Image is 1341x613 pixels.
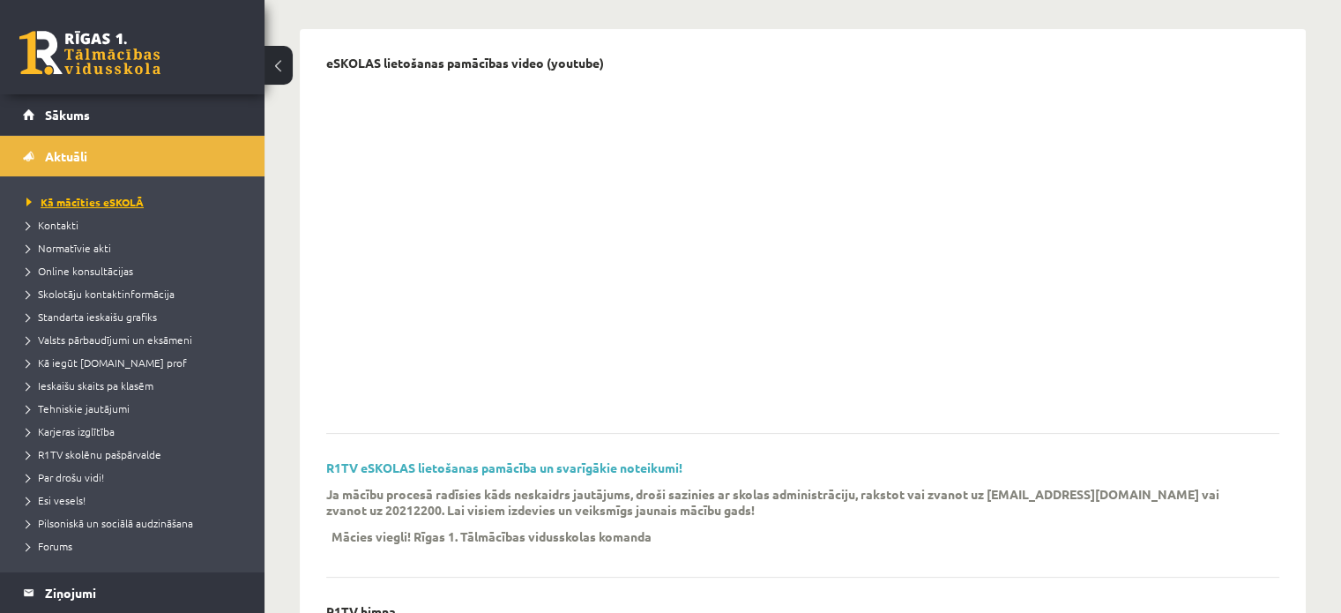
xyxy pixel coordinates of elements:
span: Sākums [45,107,90,123]
span: R1TV skolēnu pašpārvalde [26,447,161,461]
span: Pilsoniskā un sociālā audzināšana [26,516,193,530]
a: Normatīvie akti [26,240,247,256]
a: R1TV skolēnu pašpārvalde [26,446,247,462]
span: Par drošu vidi! [26,470,104,484]
a: Ieskaišu skaits pa klasēm [26,378,247,393]
a: R1TV eSKOLAS lietošanas pamācība un svarīgākie noteikumi! [326,460,682,475]
a: Standarta ieskaišu grafiks [26,309,247,325]
p: eSKOLAS lietošanas pamācības video (youtube) [326,56,604,71]
span: Forums [26,539,72,553]
p: Ja mācību procesā radīsies kāds neskaidrs jautājums, droši sazinies ar skolas administrāciju, rak... [326,486,1253,518]
span: Ieskaišu skaits pa klasēm [26,378,153,392]
a: Rīgas 1. Tālmācības vidusskola [19,31,160,75]
a: Sākums [23,94,242,135]
span: Kā iegūt [DOMAIN_NAME] prof [26,355,187,370]
a: Pilsoniskā un sociālā audzināšana [26,515,247,531]
a: Valsts pārbaudījumi un eksāmeni [26,332,247,348]
span: Kā mācīties eSKOLĀ [26,195,144,209]
a: Esi vesels! [26,492,247,508]
a: Karjeras izglītība [26,423,247,439]
a: Par drošu vidi! [26,469,247,485]
a: Tehniskie jautājumi [26,400,247,416]
span: Kontakti [26,218,78,232]
span: Tehniskie jautājumi [26,401,130,415]
a: Ziņojumi [23,572,242,613]
span: Valsts pārbaudījumi un eksāmeni [26,333,192,347]
legend: Ziņojumi [45,572,242,613]
a: Skolotāju kontaktinformācija [26,286,247,302]
span: Normatīvie akti [26,241,111,255]
span: Aktuāli [45,148,87,164]
span: Karjeras izglītība [26,424,115,438]
a: Kā iegūt [DOMAIN_NAME] prof [26,355,247,370]
p: Rīgas 1. Tālmācības vidusskolas komanda [413,528,652,544]
p: Mācies viegli! [332,528,411,544]
a: Online konsultācijas [26,263,247,279]
span: Online konsultācijas [26,264,133,278]
span: Esi vesels! [26,493,86,507]
span: Skolotāju kontaktinformācija [26,287,175,301]
a: Aktuāli [23,136,242,176]
span: Standarta ieskaišu grafiks [26,310,157,324]
a: Forums [26,538,247,554]
a: Kā mācīties eSKOLĀ [26,194,247,210]
a: Kontakti [26,217,247,233]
